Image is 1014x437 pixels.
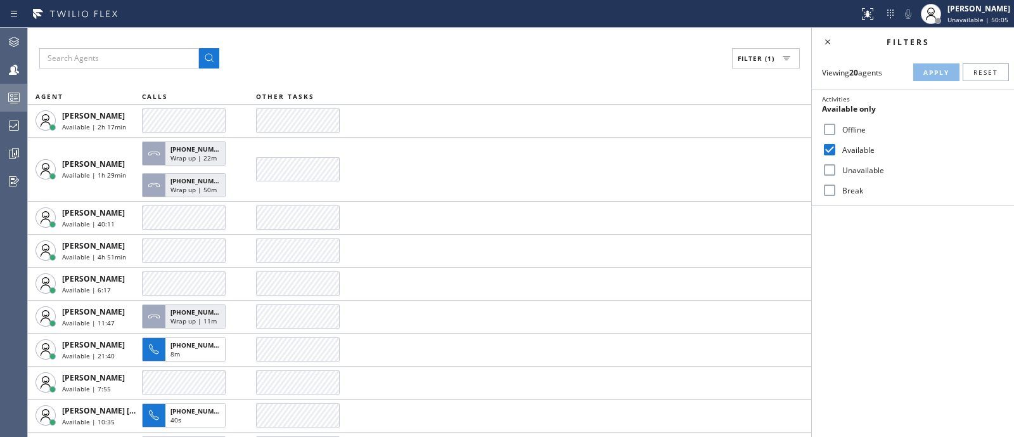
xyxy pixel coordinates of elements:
span: Unavailable | 50:05 [947,15,1008,24]
button: Mute [899,5,917,23]
span: Available | 2h 17min [62,122,126,131]
span: [PERSON_NAME] [62,159,125,169]
span: [PERSON_NAME] [62,207,125,218]
span: Available | 7:55 [62,384,111,393]
span: Available only [822,103,876,114]
span: Available | 6:17 [62,285,111,294]
span: [PERSON_NAME] [62,110,125,121]
div: Activities [822,95,1004,103]
span: Filter (1) [738,54,774,63]
span: 8m [170,349,180,358]
span: [PHONE_NUMBER] [170,145,228,153]
strong: 20 [849,67,858,78]
label: Unavailable [837,165,1004,176]
span: CALLS [142,92,168,101]
button: [PHONE_NUMBER]Wrap up | 50m [142,169,229,201]
span: Available | 11:47 [62,318,115,327]
span: [PERSON_NAME] [PERSON_NAME] Dahil [62,405,212,416]
span: OTHER TASKS [256,92,314,101]
span: Available | 21:40 [62,351,115,360]
span: Filters [887,37,930,48]
span: Wrap up | 22m [170,153,217,162]
span: AGENT [35,92,63,101]
label: Break [837,185,1004,196]
span: Reset [973,68,998,77]
span: [PHONE_NUMBER] [170,407,228,415]
span: Viewing agents [822,67,882,78]
span: [PERSON_NAME] [62,306,125,317]
button: [PHONE_NUMBER]Wrap up | 11m [142,301,229,332]
span: Wrap up | 50m [170,185,217,194]
label: Available [837,145,1004,155]
button: Reset [963,63,1009,81]
span: [PHONE_NUMBER] [170,176,228,185]
span: Available | 1h 29min [62,171,126,179]
span: [PHONE_NUMBER] [170,308,228,316]
span: Apply [923,68,949,77]
button: Filter (1) [732,48,800,68]
label: Offline [837,124,1004,135]
span: Available | 4h 51min [62,252,126,261]
span: [PERSON_NAME] [62,339,125,350]
span: [PERSON_NAME] [62,273,125,284]
span: Wrap up | 11m [170,316,217,325]
button: [PHONE_NUMBER]40s [142,400,229,431]
span: [PERSON_NAME] [62,372,125,383]
div: [PERSON_NAME] [947,3,1010,14]
span: [PERSON_NAME] [62,240,125,251]
span: Available | 10:35 [62,417,115,426]
button: [PHONE_NUMBER]8m [142,334,229,365]
button: [PHONE_NUMBER]Wrap up | 22m [142,138,229,169]
span: [PHONE_NUMBER] [170,341,228,349]
button: Apply [913,63,959,81]
span: 40s [170,415,181,424]
span: Available | 40:11 [62,219,115,228]
input: Search Agents [39,48,199,68]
